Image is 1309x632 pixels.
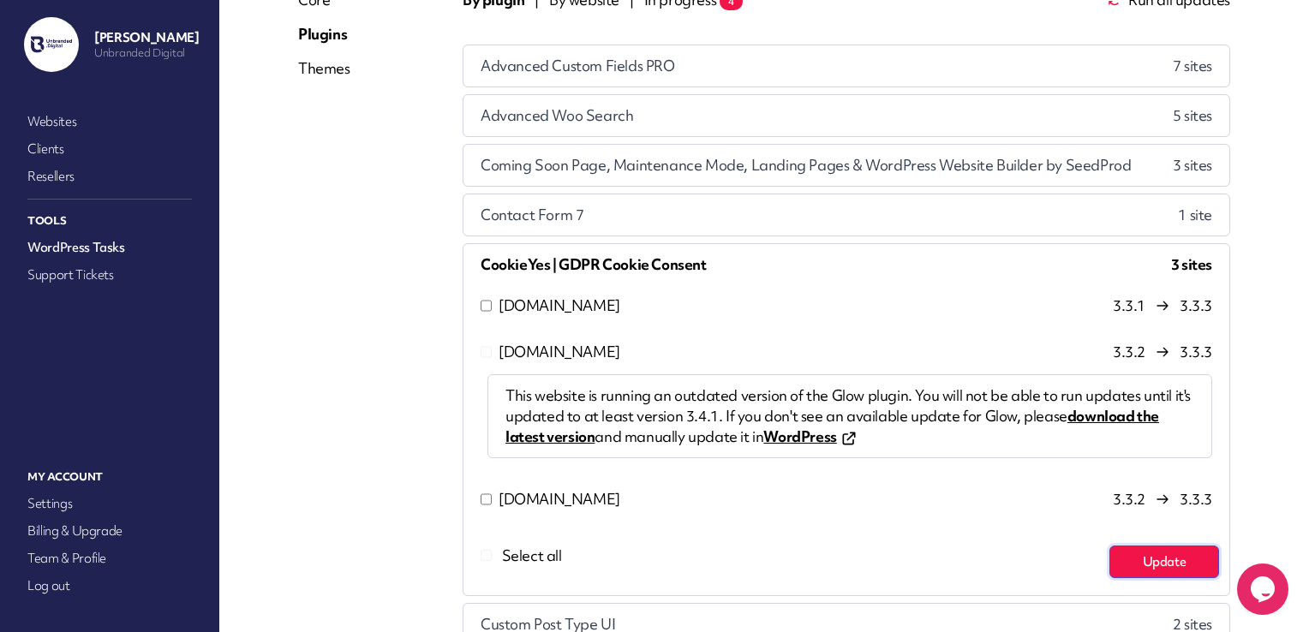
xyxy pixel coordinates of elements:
a: Log out [24,574,195,598]
span: CookieYes | GDPR Cookie Consent [481,254,707,275]
div: Plugins [298,24,350,45]
a: WordPress Tasks [24,236,195,259]
a: Billing & Upgrade [24,519,195,543]
a: Team & Profile [24,546,195,570]
a: Resellers [24,164,195,188]
a: download the latest version [505,406,1159,446]
span: Contact Form 7 [481,205,583,225]
span: Advanced Custom Fields PRO [481,56,675,76]
span: 7 site [1156,52,1229,80]
a: Settings [24,492,195,516]
span: 3.3.2 3.3.3 [1113,492,1212,506]
span: s [1205,254,1212,274]
p: My Account [24,466,195,488]
input: Select all [481,550,492,561]
input: [DOMAIN_NAME] [481,342,492,362]
input: [DOMAIN_NAME] [481,295,492,316]
a: Clients [24,137,195,161]
input: [DOMAIN_NAME] [481,489,492,510]
span: Coming Soon Page, Maintenance Mode, Landing Pages & WordPress Website Builder by SeedProd [481,155,1131,176]
span: 3.3.2 3.3.3 [1113,345,1212,359]
span: 3.3.1 3.3.3 [1113,299,1212,313]
p: Unbranded Digital [94,46,199,60]
span: s [1206,105,1212,125]
span: s [1206,56,1212,75]
a: Support Tickets [24,263,195,287]
span: Select all [502,546,562,565]
span: s [1206,155,1212,175]
a: WordPress [763,426,857,446]
span: [DOMAIN_NAME] [499,295,620,316]
span: 3 site [1154,251,1229,278]
a: Websites [24,110,195,134]
iframe: chat widget [1237,563,1292,615]
p: Tools [24,210,195,232]
span: 3 site [1156,152,1229,179]
span: 1 site [1161,201,1229,229]
div: Themes [298,58,350,79]
span: This website is running an outdated version of the Glow plugin. You will not be able to run updat... [487,374,1212,458]
button: Update [1109,546,1219,578]
span: [DOMAIN_NAME] [499,489,620,510]
span: Advanced Woo Search [481,105,633,126]
span: [DOMAIN_NAME] [499,342,620,362]
p: [PERSON_NAME] [94,29,199,46]
span: 5 site [1156,102,1229,129]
